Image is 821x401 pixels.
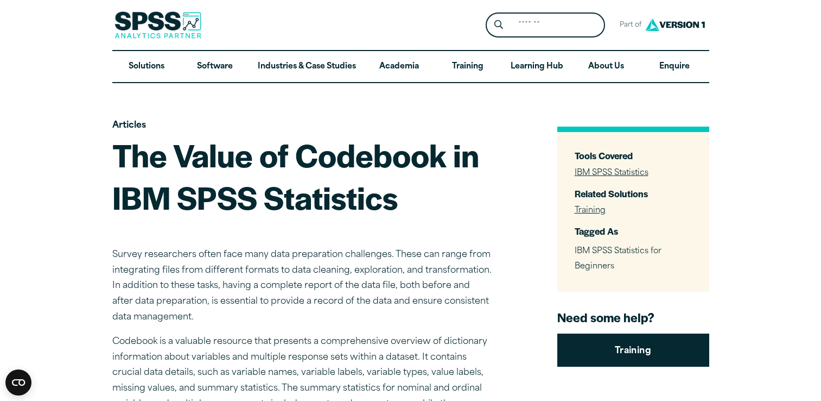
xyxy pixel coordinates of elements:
a: Enquire [640,51,709,83]
h4: Need some help? [557,309,709,325]
a: IBM SPSS Statistics [575,169,648,177]
h3: Related Solutions [575,187,692,200]
p: Articles [112,118,492,134]
h1: The Value of Codebook in IBM SPSS Statistics [112,134,492,218]
a: Software [181,51,249,83]
a: Academia [365,51,433,83]
span: Part of [614,17,642,33]
svg: Search magnifying glass icon [494,20,503,29]
nav: Desktop version of site main menu [112,51,709,83]
a: Industries & Case Studies [249,51,365,83]
a: About Us [572,51,640,83]
a: Training [575,206,606,215]
p: Survey researchers often face many data preparation challenges. These can range from integrating ... [112,247,492,325]
button: Open CMP widget [5,369,31,396]
a: Training [557,334,709,367]
img: Version1 Logo [642,15,708,35]
h3: Tools Covered [575,149,692,162]
a: Training [433,51,501,83]
form: Site Header Search Form [486,12,605,38]
span: IBM SPSS Statistics for Beginners [575,247,661,271]
h3: Tagged As [575,225,692,237]
a: Learning Hub [502,51,572,83]
img: SPSS Analytics Partner [114,11,201,39]
a: Solutions [112,51,181,83]
button: Search magnifying glass icon [488,15,508,35]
